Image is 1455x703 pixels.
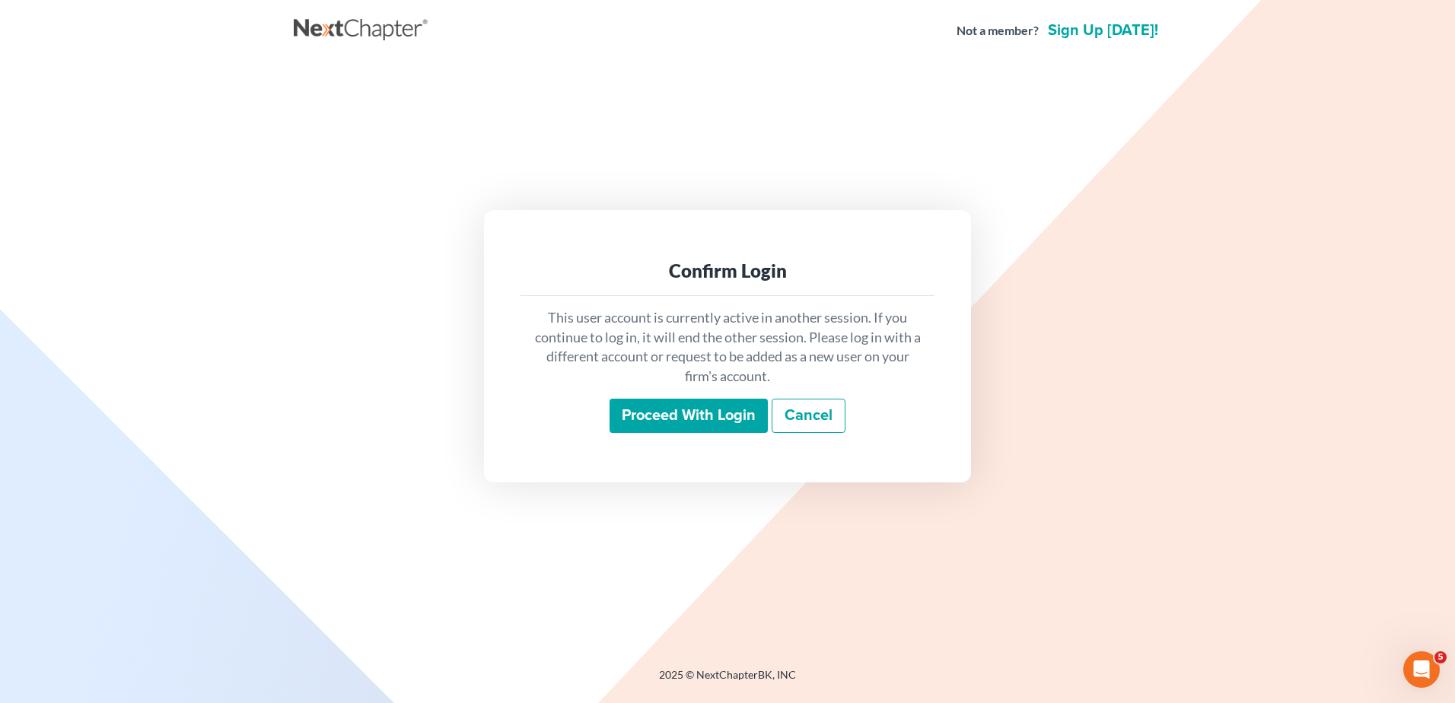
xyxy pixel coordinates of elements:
[533,308,922,386] p: This user account is currently active in another session. If you continue to log in, it will end ...
[1403,651,1440,688] iframe: Intercom live chat
[294,667,1161,695] div: 2025 © NextChapterBK, INC
[957,22,1039,40] strong: Not a member?
[1045,23,1161,38] a: Sign up [DATE]!
[1434,651,1447,663] span: 5
[533,259,922,283] div: Confirm Login
[772,399,845,434] a: Cancel
[610,399,768,434] input: Proceed with login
